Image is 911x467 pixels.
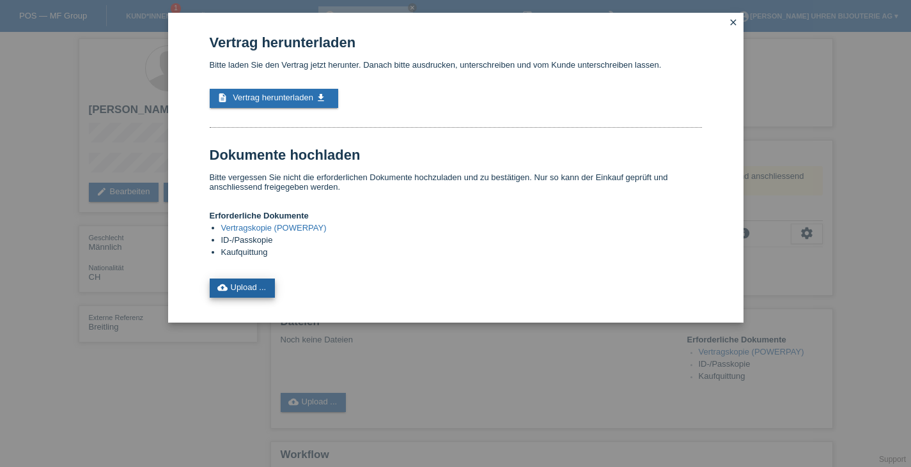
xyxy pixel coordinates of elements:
[210,89,338,108] a: description Vertrag herunterladen get_app
[233,93,313,102] span: Vertrag herunterladen
[210,172,702,192] p: Bitte vergessen Sie nicht die erforderlichen Dokumente hochzuladen und zu bestätigen. Nur so kann...
[221,235,702,247] li: ID-/Passkopie
[210,147,702,163] h1: Dokumente hochladen
[210,279,276,298] a: cloud_uploadUpload ...
[217,282,228,293] i: cloud_upload
[221,223,327,233] a: Vertragskopie (POWERPAY)
[316,93,326,103] i: get_app
[210,60,702,70] p: Bitte laden Sie den Vertrag jetzt herunter. Danach bitte ausdrucken, unterschreiben und vom Kunde...
[210,34,702,50] h1: Vertrag herunterladen
[725,16,742,31] a: close
[221,247,702,259] li: Kaufquittung
[210,211,702,220] h4: Erforderliche Dokumente
[728,17,738,27] i: close
[217,93,228,103] i: description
